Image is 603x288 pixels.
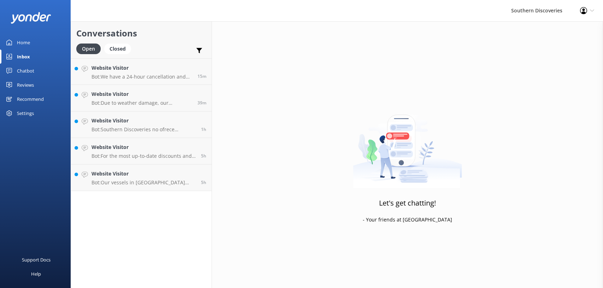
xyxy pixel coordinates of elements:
div: Inbox [17,50,30,64]
a: Closed [104,45,135,52]
a: Open [76,45,104,52]
div: Chatbot [17,64,34,78]
span: Oct 12 2025 08:20am (UTC +13:00) Pacific/Auckland [201,153,206,159]
span: Oct 12 2025 12:07pm (UTC +13:00) Pacific/Auckland [201,126,206,132]
span: Oct 12 2025 01:41pm (UTC +13:00) Pacific/Auckland [197,73,206,79]
div: Settings [17,106,34,120]
a: Website VisitorBot:Due to weather damage, our Underwater Observatory and Kayak Shed are temporari... [71,85,212,111]
div: Reviews [17,78,34,92]
div: Closed [104,44,131,54]
h4: Website Visitor [91,143,196,151]
span: Oct 12 2025 08:05am (UTC +13:00) Pacific/Auckland [201,179,206,185]
p: - Your friends at [GEOGRAPHIC_DATA] [363,216,452,224]
h2: Conversations [76,27,206,40]
p: Bot: For the most up-to-date discounts and offers, please visit our Specials page at [URL][DOMAIN... [91,153,196,159]
p: Bot: We have a 24-hour cancellation and amendment policy. If you notify us more than 24 hours bef... [91,74,192,80]
div: Recommend [17,92,44,106]
div: Help [31,267,41,281]
h3: Let's get chatting! [379,197,436,209]
h4: Website Visitor [91,117,196,125]
p: Bot: Due to weather damage, our Underwater Observatory and Kayak Shed are temporarily closed, and... [91,100,192,106]
h4: Website Visitor [91,64,192,72]
img: yonder-white-logo.png [11,12,51,24]
span: Oct 12 2025 01:17pm (UTC +13:00) Pacific/Auckland [197,100,206,106]
a: Website VisitorBot:We have a 24-hour cancellation and amendment policy. If you notify us more tha... [71,58,212,85]
h4: Website Visitor [91,90,192,98]
p: Bot: Our vessels in [GEOGRAPHIC_DATA] have capacities ranging from 45 to 280 passengers, but we n... [91,179,196,186]
a: Website VisitorBot:Our vessels in [GEOGRAPHIC_DATA] have capacities ranging from 45 to 280 passen... [71,165,212,191]
div: Home [17,35,30,50]
h4: Website Visitor [91,170,196,178]
div: Open [76,44,101,54]
a: Website VisitorBot:Southern Discoveries no ofrece estacionamiento para clientes en nuestro Centro... [71,111,212,138]
div: Support Docs [22,253,51,267]
a: Website VisitorBot:For the most up-to-date discounts and offers, please visit our Specials page a... [71,138,212,165]
img: artwork of a man stealing a conversation from at giant smartphone [353,100,462,188]
p: Bot: Southern Discoveries no ofrece estacionamiento para clientes en nuestro Centro de Visitantes... [91,126,196,133]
